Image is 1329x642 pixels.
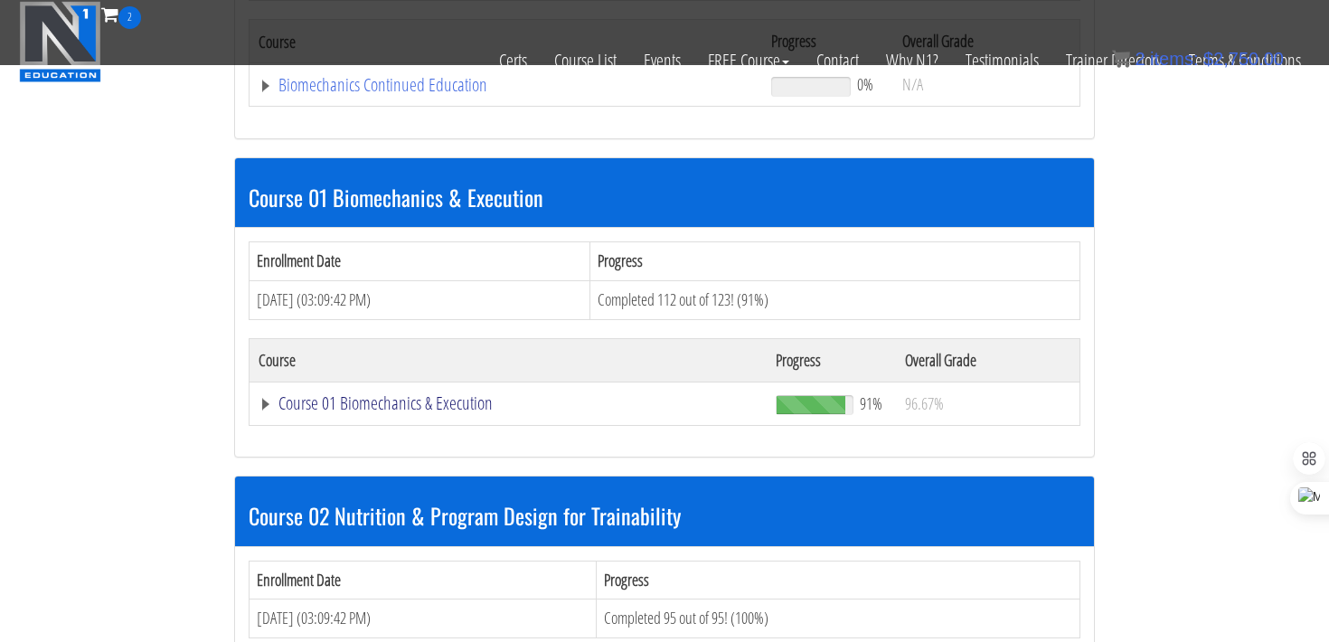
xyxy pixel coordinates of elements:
[597,561,1080,600] th: Progress
[249,185,1080,209] h3: Course 01 Biomechanics & Execution
[1150,49,1198,69] span: items:
[250,338,767,382] th: Course
[1112,50,1130,68] img: icon11.png
[1135,49,1145,69] span: 2
[1175,29,1315,92] a: Terms & Conditions
[1112,49,1284,69] a: 2 items: $2,750.00
[250,242,590,281] th: Enrollment Date
[803,29,872,92] a: Contact
[118,6,141,29] span: 2
[1203,49,1213,69] span: $
[767,338,896,382] th: Progress
[485,29,541,92] a: Certs
[857,74,873,94] span: 0%
[1052,29,1175,92] a: Trainer Directory
[896,382,1080,425] td: 96.67%
[597,600,1080,638] td: Completed 95 out of 95! (100%)
[694,29,803,92] a: FREE Course
[589,242,1079,281] th: Progress
[250,600,597,638] td: [DATE] (03:09:42 PM)
[259,394,758,412] a: Course 01 Biomechanics & Execution
[250,280,590,319] td: [DATE] (03:09:42 PM)
[630,29,694,92] a: Events
[250,561,597,600] th: Enrollment Date
[1203,49,1284,69] bdi: 2,750.00
[860,393,882,413] span: 91%
[249,504,1080,527] h3: Course 02 Nutrition & Program Design for Trainability
[896,338,1080,382] th: Overall Grade
[101,2,141,26] a: 2
[872,29,952,92] a: Why N1?
[541,29,630,92] a: Course List
[589,280,1079,319] td: Completed 112 out of 123! (91%)
[952,29,1052,92] a: Testimonials
[19,1,101,82] img: n1-education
